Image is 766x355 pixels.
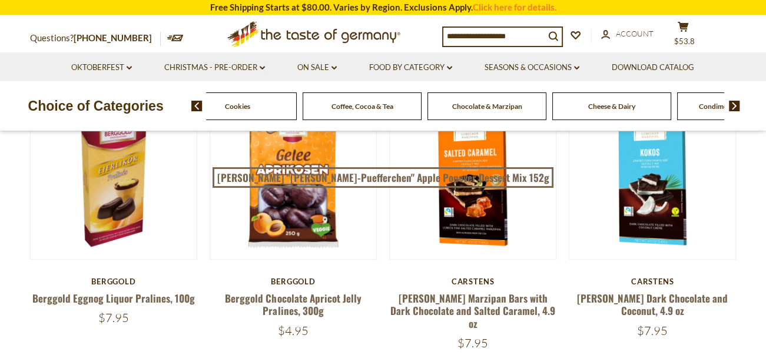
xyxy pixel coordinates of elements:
[569,277,737,286] div: Carstens
[331,102,393,111] a: Coffee, Cocoa & Tea
[674,37,695,46] span: $53.8
[31,92,197,259] img: Berggold Eggnog Liquor Pralines, 100g
[457,336,488,350] span: $7.95
[71,61,132,74] a: Oktoberfest
[225,291,361,318] a: Berggold Chocolate Apricot Jelly Pralines, 300g
[637,323,668,338] span: $7.95
[30,31,161,46] p: Questions?
[30,277,198,286] div: Berggold
[485,61,579,74] a: Seasons & Occasions
[452,102,522,111] a: Chocolate & Marzipan
[225,102,250,111] a: Cookies
[98,310,129,325] span: $7.95
[577,291,728,318] a: [PERSON_NAME] Dark Chocolate and Coconut, 4.9 oz
[666,21,701,51] button: $53.8
[164,61,265,74] a: Christmas - PRE-ORDER
[588,102,635,111] a: Cheese & Dairy
[601,28,654,41] a: Account
[32,291,195,306] a: Berggold Eggnog Liquor Pralines, 100g
[210,92,377,259] img: Berggold Chocolate Apricot Jelly Pralines, 300g
[729,101,740,111] img: next arrow
[278,323,309,338] span: $4.95
[210,277,377,286] div: Berggold
[612,61,694,74] a: Download Catalog
[191,101,203,111] img: previous arrow
[616,29,654,38] span: Account
[390,291,555,331] a: [PERSON_NAME] Marzipan Bars with Dark Chocolate and Salted Caramel, 4.9 oz
[297,61,337,74] a: On Sale
[569,92,736,259] img: Carstens Luebecker Dark Chocolate and Coconut, 4.9 oz
[473,2,556,12] a: Click here for details.
[369,61,452,74] a: Food By Category
[74,32,152,43] a: [PHONE_NUMBER]
[213,167,553,188] a: [PERSON_NAME] "[PERSON_NAME]-Puefferchen" Apple Popover Dessert Mix 152g
[389,277,557,286] div: Carstens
